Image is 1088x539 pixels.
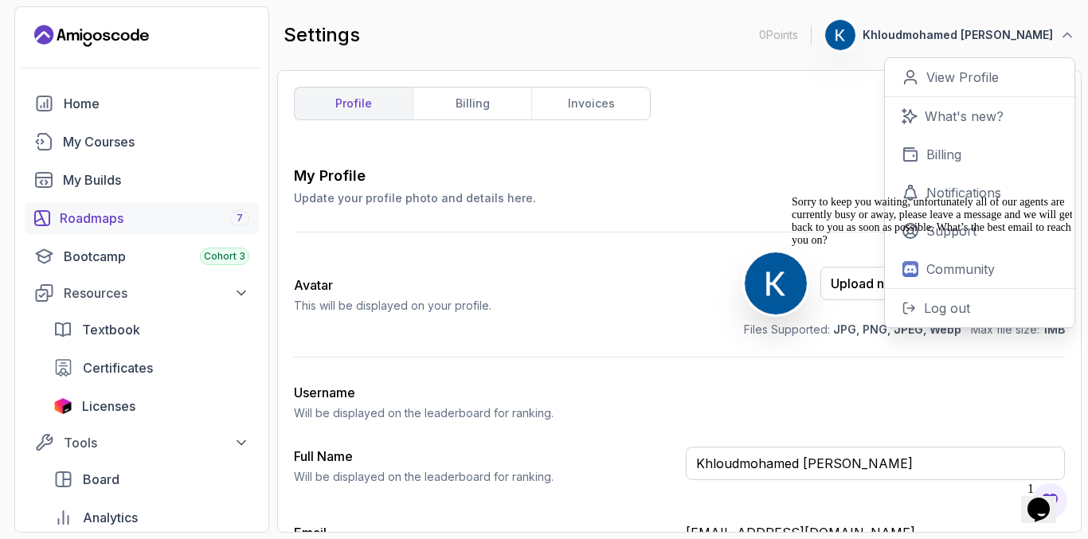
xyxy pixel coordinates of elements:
[83,358,153,377] span: Certificates
[44,314,259,346] a: textbook
[83,508,138,527] span: Analytics
[25,240,259,272] a: bootcamp
[744,322,1065,338] p: Files Supported: Max file size:
[25,428,259,457] button: Tools
[745,252,807,314] img: user profile image
[34,23,149,49] a: Landing page
[294,385,355,400] label: Username
[237,212,243,225] span: 7
[25,126,259,158] a: courses
[294,190,536,206] p: Update your profile photo and details here.
[294,275,491,295] h2: Avatar
[60,209,249,228] div: Roadmaps
[824,19,1075,51] button: user profile imageKhloudmohamed [PERSON_NAME]
[686,447,1065,480] input: Enter your full name
[53,398,72,414] img: jetbrains icon
[295,88,413,119] a: profile
[64,283,249,303] div: Resources
[204,250,245,263] span: Cohort 3
[25,164,259,196] a: builds
[294,165,536,187] h3: My Profile
[885,58,1074,97] a: View Profile
[413,88,531,119] a: billing
[63,170,249,189] div: My Builds
[6,6,293,57] div: Sorry to keep you waiting, unfortunately all of our agents are currently busy or away, please lea...
[82,320,140,339] span: Textbook
[44,502,259,533] a: analytics
[83,470,119,489] span: Board
[44,390,259,422] a: licenses
[885,97,1074,135] a: What's new?
[25,279,259,307] button: Resources
[926,183,1001,202] p: Notifications
[926,68,999,87] p: View Profile
[926,145,961,164] p: Billing
[82,396,135,416] span: Licenses
[925,107,1004,126] p: What's new?
[44,352,259,384] a: certificates
[44,463,259,495] a: board
[294,405,673,421] p: Will be displayed on the leaderboard for ranking.
[531,88,650,119] a: invoices
[63,132,249,151] div: My Courses
[294,448,353,464] label: Full Name
[64,94,249,113] div: Home
[25,88,259,119] a: home
[64,433,249,452] div: Tools
[25,202,259,234] a: roadmaps
[759,27,798,43] p: 0 Points
[863,27,1053,43] p: Khloudmohamed [PERSON_NAME]
[885,174,1074,212] a: Notifications
[785,189,1072,467] iframe: chat widget
[294,298,491,314] p: This will be displayed on your profile.
[1021,475,1072,523] iframe: chat widget
[885,135,1074,174] a: Billing
[825,20,855,50] img: user profile image
[64,247,249,266] div: Bootcamp
[284,22,360,48] h2: settings
[294,469,673,485] p: Will be displayed on the leaderboard for ranking.
[6,6,288,57] span: Sorry to keep you waiting, unfortunately all of our agents are currently busy or away, please lea...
